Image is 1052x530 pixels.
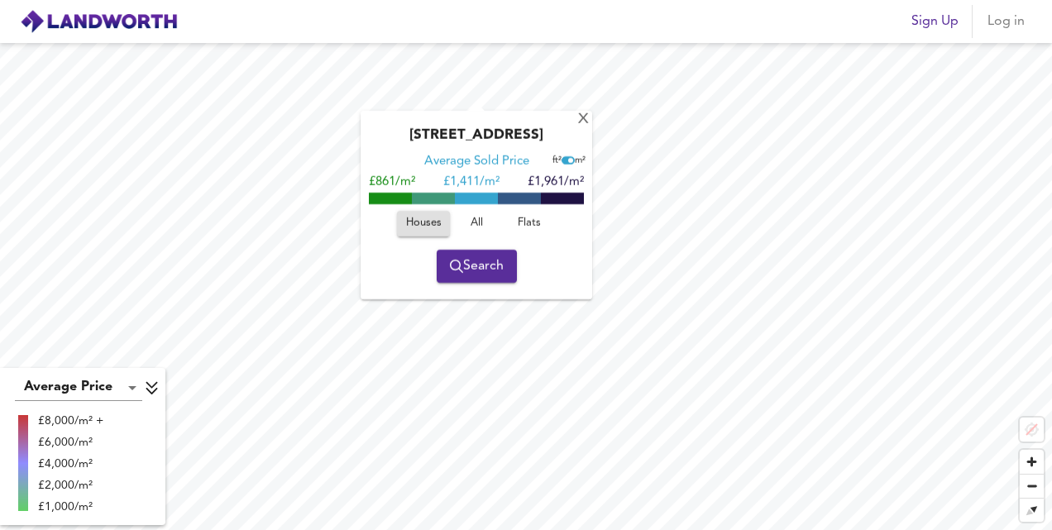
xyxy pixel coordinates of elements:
[503,211,556,236] button: Flats
[397,211,450,236] button: Houses
[369,127,584,154] div: [STREET_ADDRESS]
[20,9,178,34] img: logo
[1020,418,1044,442] button: Location not available
[576,112,591,127] div: X
[1020,498,1044,522] button: Reset bearing to north
[454,214,499,233] span: All
[443,176,500,189] span: £ 1,411/m²
[450,211,503,236] button: All
[38,456,103,472] div: £4,000/m²
[1020,475,1044,498] span: Zoom out
[437,250,517,283] button: Search
[38,413,103,429] div: £8,000/m² +
[424,154,529,170] div: Average Sold Price
[369,176,415,189] span: £861/m²
[979,5,1032,38] button: Log in
[1016,494,1049,527] span: Reset bearing to north
[450,255,504,278] span: Search
[38,499,103,515] div: £1,000/m²
[38,477,103,494] div: £2,000/m²
[911,10,959,33] span: Sign Up
[528,176,584,189] span: £1,961/m²
[38,434,103,451] div: £6,000/m²
[15,375,142,401] div: Average Price
[575,156,586,165] span: m²
[405,214,442,233] span: Houses
[905,5,965,38] button: Sign Up
[986,10,1026,33] span: Log in
[507,214,552,233] span: Flats
[1020,450,1044,474] button: Zoom in
[552,156,562,165] span: ft²
[1020,474,1044,498] button: Zoom out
